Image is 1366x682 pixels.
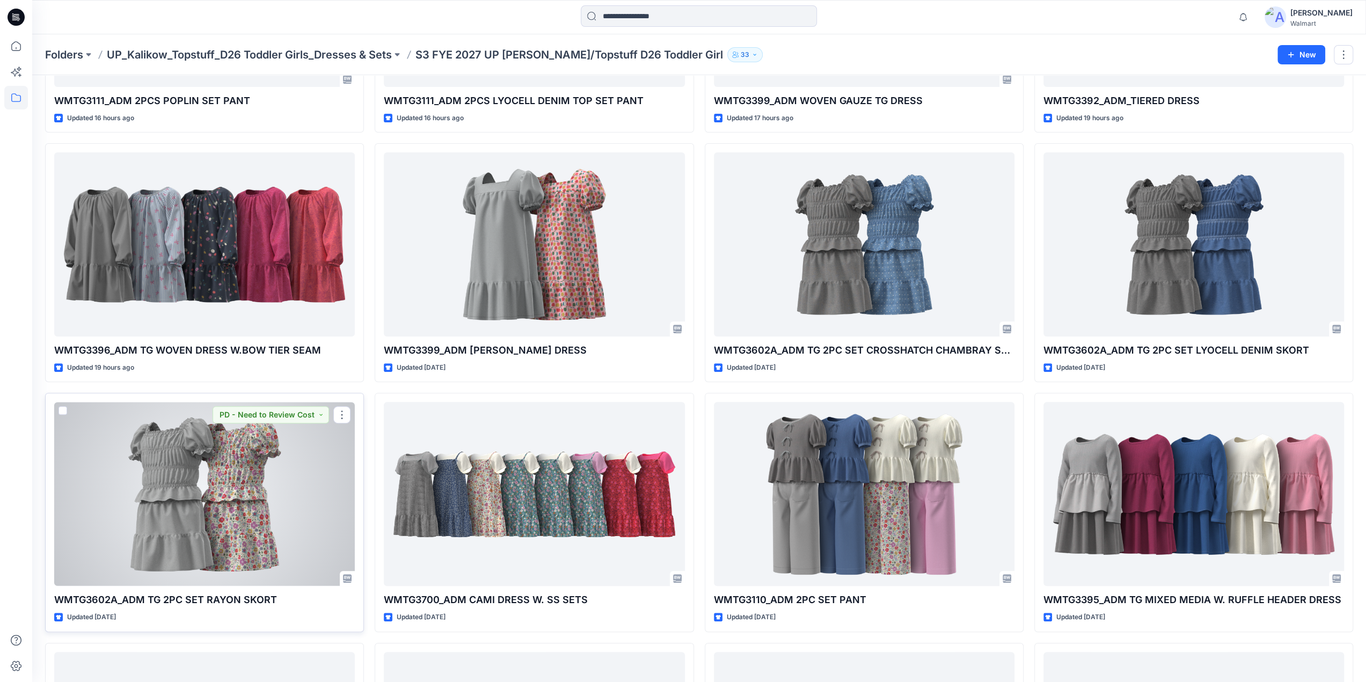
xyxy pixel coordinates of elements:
p: Updated [DATE] [1056,612,1105,623]
a: UP_Kalikow_Topstuff_D26 Toddler Girls_Dresses & Sets [107,47,392,62]
a: WMTG3110_ADM 2PC SET PANT [714,402,1014,586]
p: Updated [DATE] [727,612,776,623]
a: Folders [45,47,83,62]
p: 33 [741,49,749,61]
p: WMTG3602A_ADM TG 2PC SET CROSSHATCH CHAMBRAY SKORT [714,343,1014,358]
p: Updated 16 hours ago [397,113,464,124]
img: avatar [1265,6,1286,28]
p: Updated 19 hours ago [67,362,134,373]
p: WMTG3395_ADM TG MIXED MEDIA W. RUFFLE HEADER DRESS [1043,592,1344,607]
p: Updated 17 hours ago [727,113,793,124]
a: WMTG3602A_ADM TG 2PC SET CROSSHATCH CHAMBRAY SKORT [714,152,1014,336]
p: Updated [DATE] [397,362,445,373]
p: WMTG3111_ADM 2PCS LYOCELL DENIM TOP SET PANT [384,93,684,108]
p: WMTG3392_ADM_TIERED DRESS [1043,93,1344,108]
p: S3 FYE 2027 UP [PERSON_NAME]/Topstuff D26 Toddler Girl [415,47,723,62]
p: Updated [DATE] [727,362,776,373]
p: WMTG3399_ADM [PERSON_NAME] DRESS [384,343,684,358]
p: Updated 19 hours ago [1056,113,1123,124]
a: WMTG3395_ADM TG MIXED MEDIA W. RUFFLE HEADER DRESS [1043,402,1344,586]
p: Updated [DATE] [397,612,445,623]
p: WMTG3602A_ADM TG 2PC SET RAYON SKORT [54,592,355,607]
a: WMTG3399_ADM POPLIN TG DRESS [384,152,684,336]
a: WMTG3602A_ADM TG 2PC SET RAYON SKORT [54,402,355,586]
p: WMTG3396_ADM TG WOVEN DRESS W.BOW TIER SEAM [54,343,355,358]
a: WMTG3396_ADM TG WOVEN DRESS W.BOW TIER SEAM [54,152,355,336]
p: WMTG3111_ADM 2PCS POPLIN SET PANT [54,93,355,108]
p: WMTG3110_ADM 2PC SET PANT [714,592,1014,607]
p: Updated [DATE] [1056,362,1105,373]
div: Walmart [1290,19,1353,27]
div: [PERSON_NAME] [1290,6,1353,19]
button: 33 [727,47,763,62]
a: WMTG3700_ADM CAMI DRESS W. SS SETS [384,402,684,586]
p: Updated [DATE] [67,612,116,623]
p: WMTG3700_ADM CAMI DRESS W. SS SETS [384,592,684,607]
p: WMTG3602A_ADM TG 2PC SET LYOCELL DENIM SKORT [1043,343,1344,358]
a: WMTG3602A_ADM TG 2PC SET LYOCELL DENIM SKORT [1043,152,1344,336]
p: Updated 16 hours ago [67,113,134,124]
button: New [1277,45,1325,64]
p: WMTG3399_ADM WOVEN GAUZE TG DRESS [714,93,1014,108]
